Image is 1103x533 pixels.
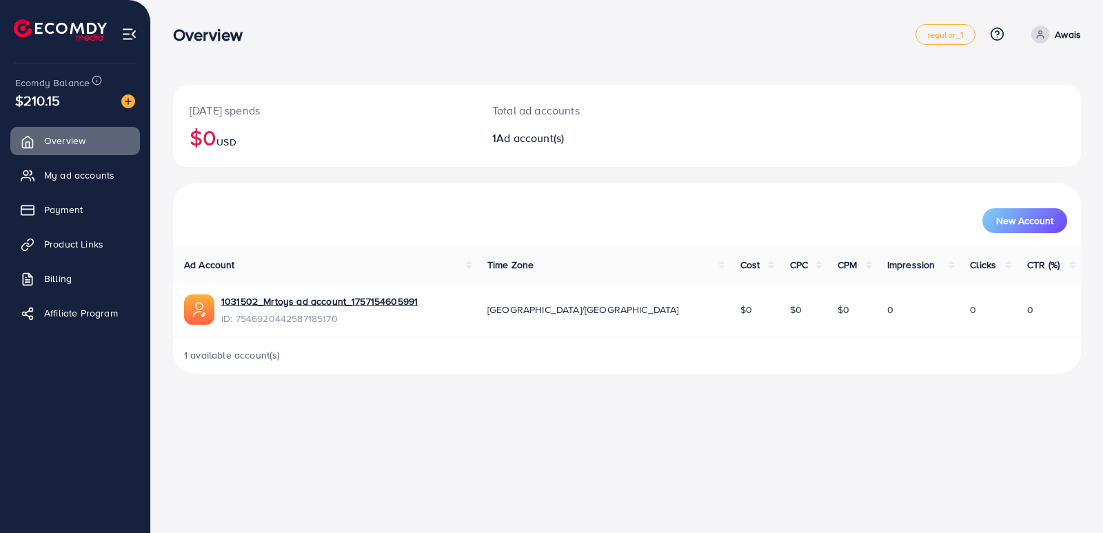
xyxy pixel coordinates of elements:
[14,19,107,41] img: logo
[492,132,686,145] h2: 1
[915,24,975,45] a: regular_1
[496,130,564,145] span: Ad account(s)
[173,25,254,45] h3: Overview
[184,348,281,362] span: 1 available account(s)
[10,265,140,292] a: Billing
[44,306,118,320] span: Affiliate Program
[221,294,418,308] a: 1031502_Mrtoys ad account_1757154605991
[121,94,135,108] img: image
[1027,303,1033,316] span: 0
[996,216,1053,225] span: New Account
[44,134,85,148] span: Overview
[838,303,849,316] span: $0
[487,258,534,272] span: Time Zone
[190,124,459,150] h2: $0
[44,237,103,251] span: Product Links
[10,230,140,258] a: Product Links
[190,102,459,119] p: [DATE] spends
[44,203,83,217] span: Payment
[740,258,760,272] span: Cost
[1055,26,1081,43] p: Awais
[740,303,752,316] span: $0
[44,272,72,285] span: Billing
[1026,26,1081,43] a: Awais
[927,30,964,39] span: regular_1
[887,303,893,316] span: 0
[184,294,214,325] img: ic-ads-acc.e4c84228.svg
[10,196,140,223] a: Payment
[121,26,137,42] img: menu
[44,168,114,182] span: My ad accounts
[10,127,140,154] a: Overview
[970,303,976,316] span: 0
[221,312,418,325] span: ID: 7546920442587185170
[10,299,140,327] a: Affiliate Program
[10,161,140,189] a: My ad accounts
[1044,471,1093,523] iframe: Chat
[15,76,90,90] span: Ecomdy Balance
[790,258,808,272] span: CPC
[838,258,857,272] span: CPM
[982,208,1067,233] button: New Account
[184,258,235,272] span: Ad Account
[492,102,686,119] p: Total ad accounts
[887,258,935,272] span: Impression
[487,303,679,316] span: [GEOGRAPHIC_DATA]/[GEOGRAPHIC_DATA]
[1027,258,1060,272] span: CTR (%)
[970,258,996,272] span: Clicks
[216,135,236,149] span: USD
[790,303,802,316] span: $0
[15,90,60,110] span: $210.15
